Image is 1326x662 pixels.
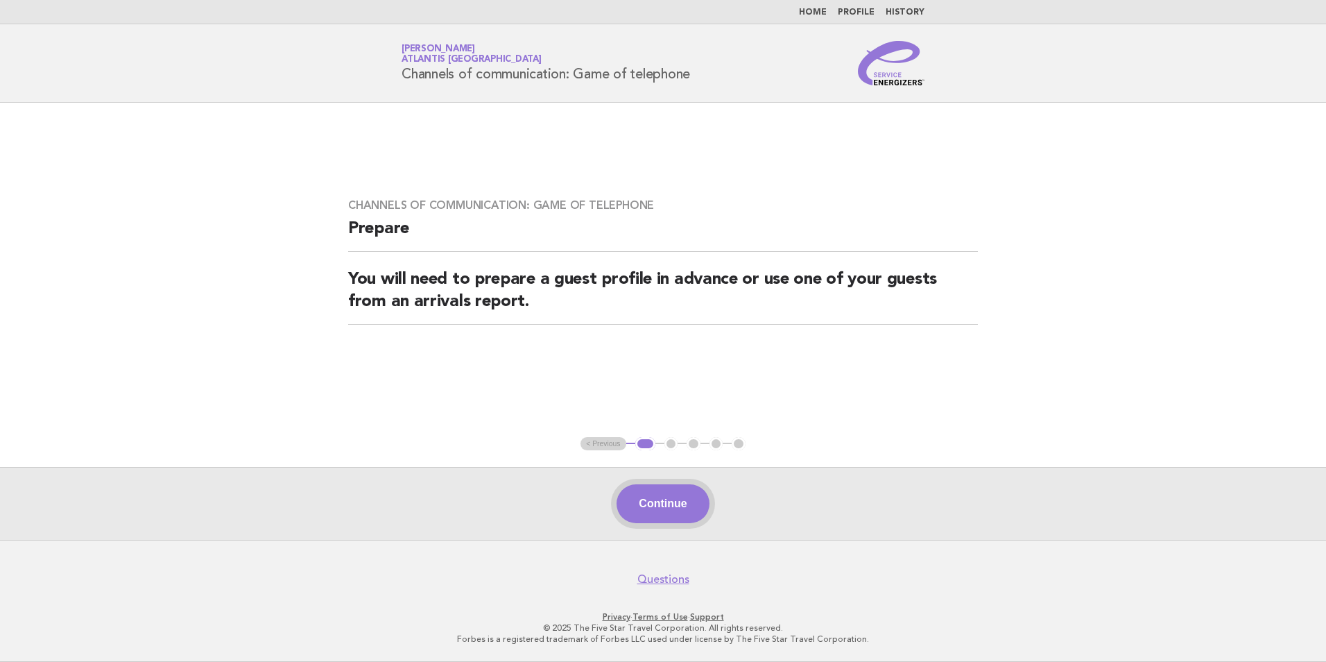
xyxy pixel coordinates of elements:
h2: Prepare [348,218,978,252]
a: Terms of Use [632,612,688,622]
a: [PERSON_NAME]Atlantis [GEOGRAPHIC_DATA] [402,44,542,64]
h2: You will need to prepare a guest profile in advance or use one of your guests from an arrivals re... [348,269,978,325]
button: Continue [617,484,709,523]
p: Forbes is a registered trademark of Forbes LLC used under license by The Five Star Travel Corpora... [239,634,1087,645]
a: History [886,8,924,17]
h3: Channels of communication: Game of telephone [348,198,978,212]
p: · · [239,611,1087,622]
a: Profile [838,8,875,17]
button: 1 [635,437,655,451]
img: Service Energizers [858,41,924,85]
p: © 2025 The Five Star Travel Corporation. All rights reserved. [239,622,1087,634]
a: Support [690,612,724,622]
a: Questions [637,572,689,586]
span: Atlantis [GEOGRAPHIC_DATA] [402,56,542,65]
a: Privacy [603,612,630,622]
h1: Channels of communication: Game of telephone [402,45,690,81]
a: Home [799,8,827,17]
